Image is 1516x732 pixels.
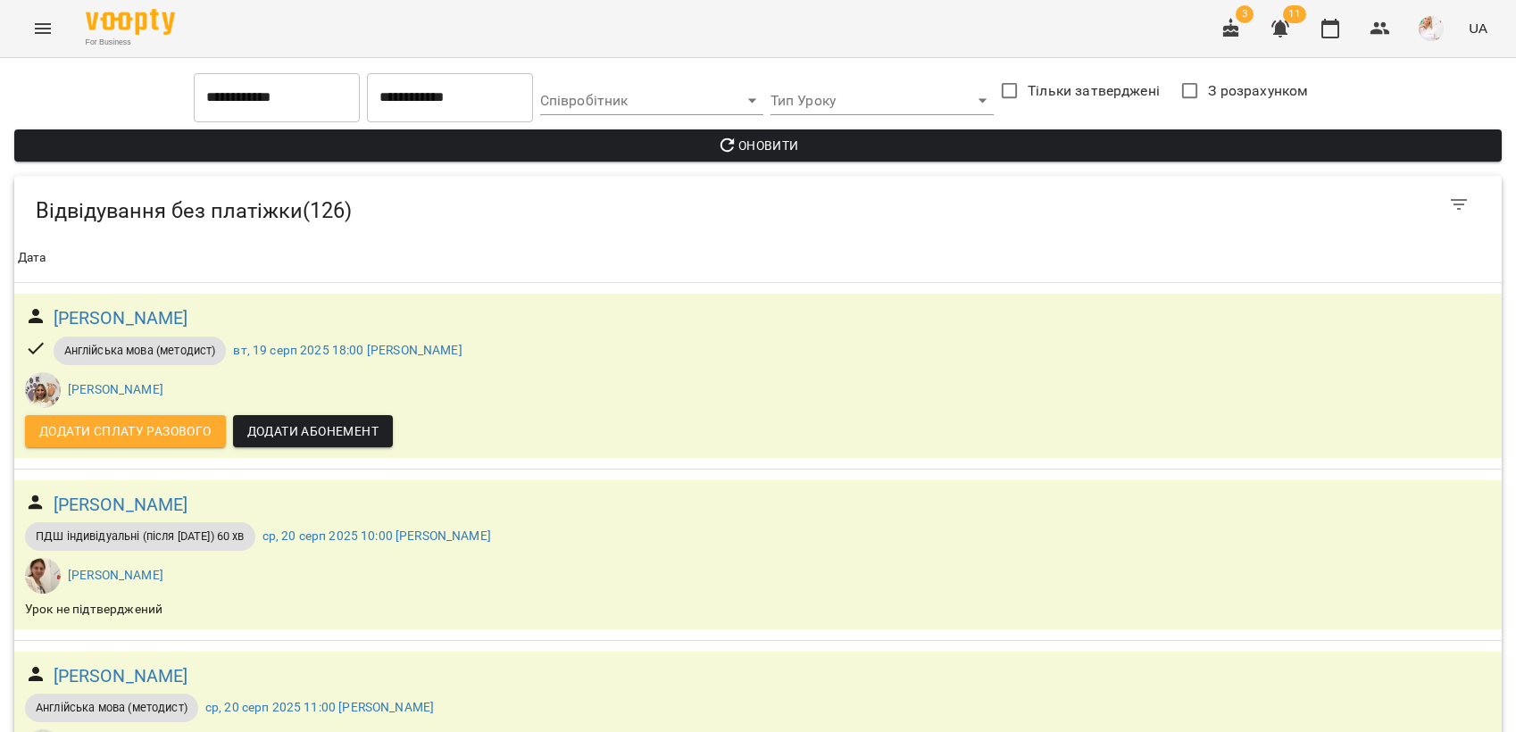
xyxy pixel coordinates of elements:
[14,176,1502,233] div: Table Toolbar
[54,304,188,332] a: [PERSON_NAME]
[25,558,61,594] img: Рущак Василина Василівна
[21,7,64,50] button: Menu
[233,415,393,447] button: Додати Абонемент
[25,700,198,716] span: Англійська мова (методист)
[86,9,175,35] img: Voopty Logo
[1236,5,1254,23] span: 3
[233,343,462,357] a: вт, 19 серп 2025 18:00 [PERSON_NAME]
[1437,183,1480,226] button: Фільтр
[39,420,212,442] span: Додати сплату разового
[1469,19,1487,37] span: UA
[18,247,46,269] div: Sort
[262,528,491,543] a: ср, 20 серп 2025 10:00 [PERSON_NAME]
[21,597,166,622] div: Урок не підтверджений
[68,568,163,582] a: [PERSON_NAME]
[36,197,895,225] h5: Відвідування без платіжки ( 126 )
[1208,80,1308,102] span: З розрахунком
[29,135,1487,156] span: Оновити
[68,382,163,396] a: [PERSON_NAME]
[54,662,188,690] a: [PERSON_NAME]
[205,700,434,714] a: ср, 20 серп 2025 11:00 [PERSON_NAME]
[1028,80,1160,102] span: Тільки затверджені
[18,247,1498,269] span: Дата
[18,247,46,269] div: Дата
[86,37,175,48] span: For Business
[25,528,255,545] span: ПДШ індивідуальні (після [DATE]) 60 хв
[25,372,61,408] img: Киричук Тетяна Миколаївна
[1283,5,1306,23] span: 11
[247,420,379,442] span: Додати Абонемент
[54,491,188,519] a: [PERSON_NAME]
[1419,16,1444,41] img: eae1df90f94753cb7588c731c894874c.jpg
[1462,12,1495,45] button: UA
[14,129,1502,162] button: Оновити
[25,415,226,447] button: Додати сплату разового
[54,343,227,359] span: Англійська мова (методист)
